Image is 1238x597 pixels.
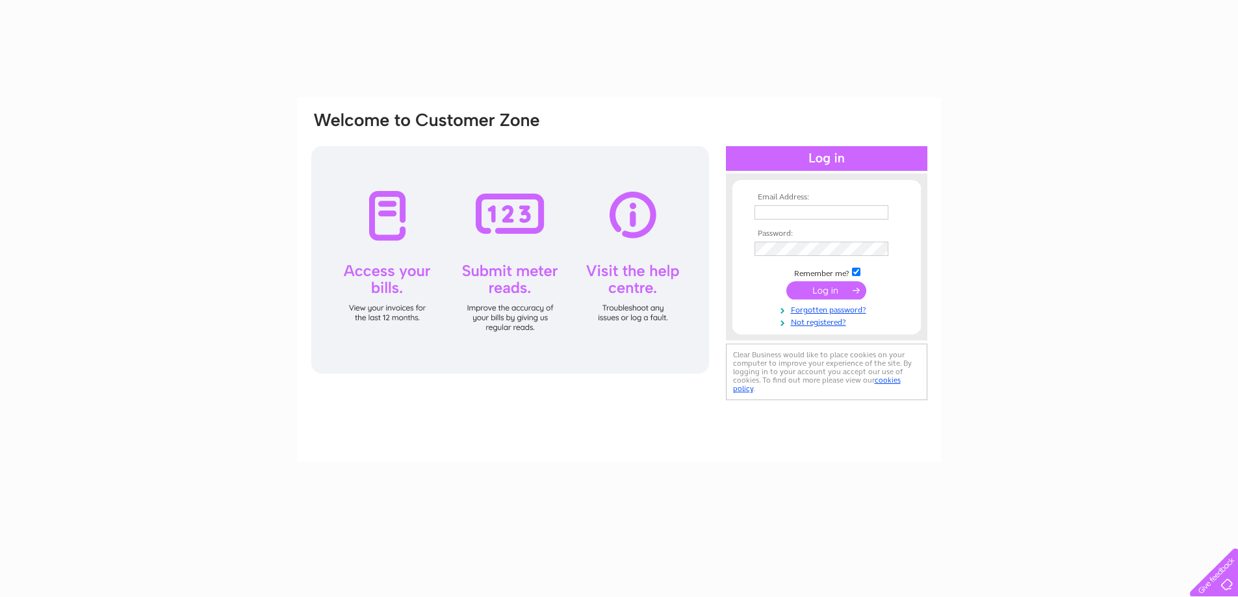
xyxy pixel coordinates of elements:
[751,229,902,238] th: Password:
[754,315,902,327] a: Not registered?
[726,344,927,400] div: Clear Business would like to place cookies on your computer to improve your experience of the sit...
[733,375,901,393] a: cookies policy
[751,266,902,279] td: Remember me?
[751,193,902,202] th: Email Address:
[786,281,866,299] input: Submit
[754,303,902,315] a: Forgotten password?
